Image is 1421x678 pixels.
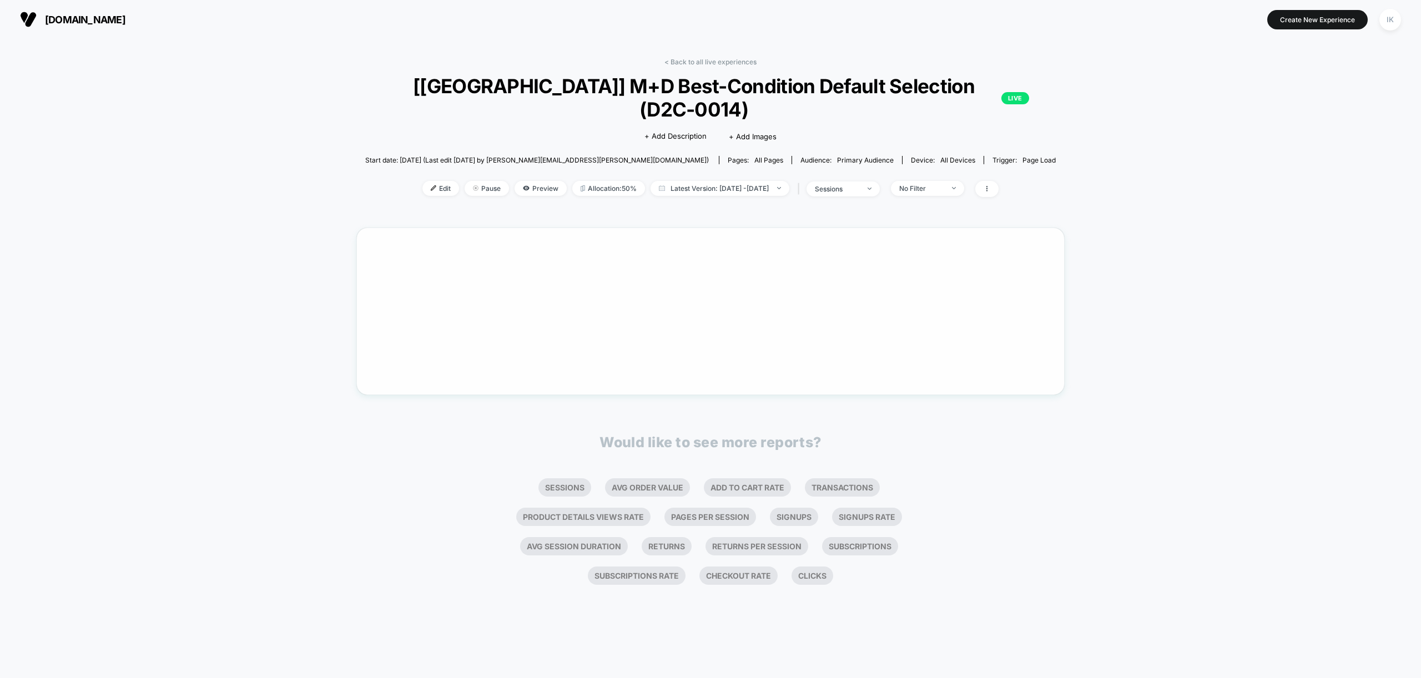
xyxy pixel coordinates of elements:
span: Edit [422,181,459,196]
li: Pages Per Session [664,508,756,526]
span: Device: [902,156,984,164]
img: calendar [659,185,665,191]
li: Product Details Views Rate [516,508,651,526]
li: Subscriptions [822,537,898,555]
li: Returns Per Session [706,537,808,555]
li: Checkout Rate [699,566,778,585]
span: Allocation: 50% [572,181,645,196]
span: Start date: [DATE] (Last edit [DATE] by [PERSON_NAME][EMAIL_ADDRESS][PERSON_NAME][DOMAIN_NAME]) [365,156,709,164]
li: Signups Rate [832,508,902,526]
button: Create New Experience [1267,10,1368,29]
img: end [473,185,478,191]
span: | [795,181,807,197]
span: all pages [754,156,783,164]
span: + Add Images [729,132,777,141]
li: Avg Order Value [605,478,690,497]
li: Avg Session Duration [520,537,628,555]
li: Sessions [538,478,591,497]
img: end [777,187,781,189]
button: [DOMAIN_NAME] [17,11,129,28]
span: Latest Version: [DATE] - [DATE] [651,181,789,196]
p: Would like to see more reports? [599,434,822,451]
div: Trigger: [992,156,1056,164]
li: Add To Cart Rate [704,478,791,497]
span: Primary Audience [837,156,894,164]
a: < Back to all live experiences [664,58,757,66]
span: Page Load [1022,156,1056,164]
li: Subscriptions Rate [588,566,686,585]
li: Transactions [805,478,880,497]
li: Returns [642,537,692,555]
p: LIVE [1001,92,1029,104]
div: IK [1379,9,1401,31]
span: + Add Description [644,131,707,142]
li: Signups [770,508,818,526]
img: rebalance [581,185,585,191]
div: sessions [815,185,859,193]
span: all devices [940,156,975,164]
button: IK [1376,8,1404,31]
li: Clicks [792,566,833,585]
img: Visually logo [20,11,37,28]
span: [[GEOGRAPHIC_DATA]] M+D Best-Condition Default Selection (D2C-0014) [392,74,1029,121]
span: Preview [515,181,567,196]
span: Pause [465,181,509,196]
img: edit [431,185,436,191]
span: [DOMAIN_NAME] [45,14,125,26]
img: end [868,188,871,190]
img: end [952,187,956,189]
div: Pages: [728,156,783,164]
div: Audience: [800,156,894,164]
div: No Filter [899,184,944,193]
